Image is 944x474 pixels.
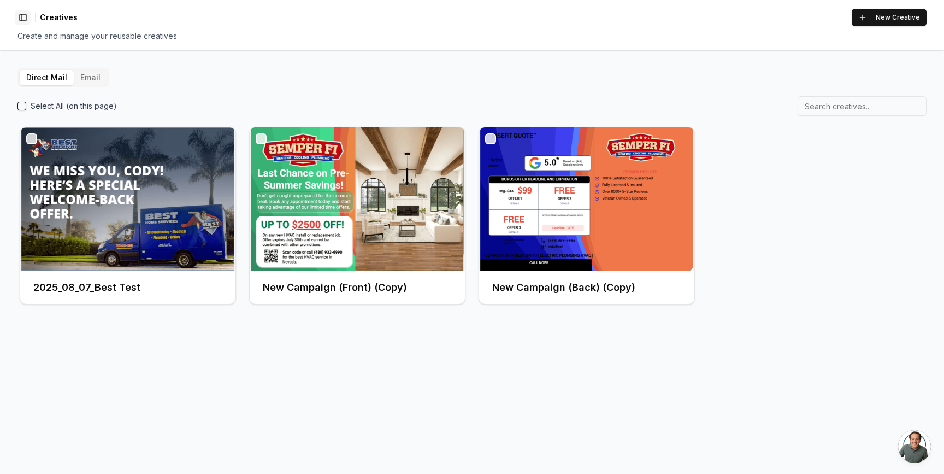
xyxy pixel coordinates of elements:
a: Open chat [898,430,931,463]
span: Creatives [40,12,78,23]
button: Direct Mail [20,70,74,85]
button: New Creative [852,9,927,26]
img: Front creative for 2025_08_07_Best Test [20,127,235,271]
div: Create and manage your reusable creatives [17,31,927,42]
img: Front creative for New Campaign (Front) (Copy) [250,127,465,271]
h3: New Campaign (Back) (Copy) [492,280,635,295]
h3: New Campaign (Front) (Copy) [263,280,407,295]
label: Select All (on this page) [31,101,117,112]
button: Email [74,70,107,85]
input: Search creatives... [798,96,927,116]
nav: breadcrumb [40,12,78,23]
h3: 2025_08_07_Best Test [33,280,140,295]
img: Front creative for New Campaign (Back) (Copy) [479,127,694,271]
